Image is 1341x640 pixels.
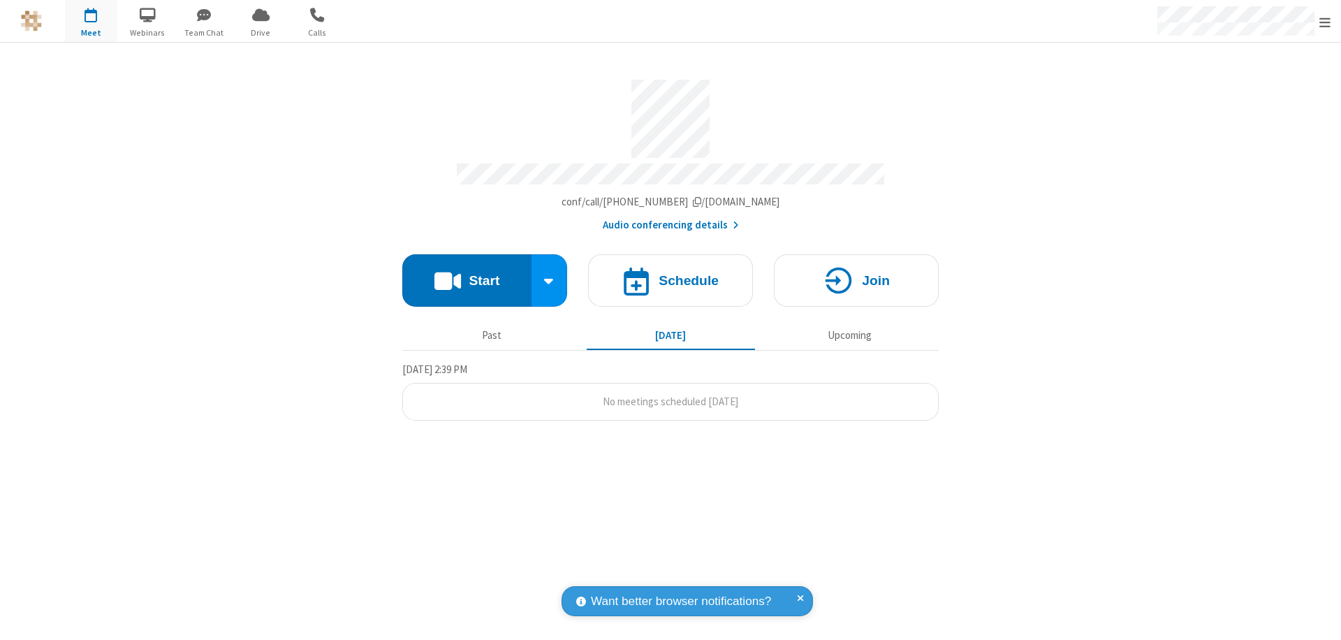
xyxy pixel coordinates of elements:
[532,254,568,307] div: Start conference options
[402,361,939,421] section: Today's Meetings
[235,27,287,39] span: Drive
[402,69,939,233] section: Account details
[402,363,467,376] span: [DATE] 2:39 PM
[21,10,42,31] img: QA Selenium DO NOT DELETE OR CHANGE
[765,322,934,349] button: Upcoming
[562,195,780,208] span: Copy my meeting room link
[402,254,532,307] button: Start
[291,27,344,39] span: Calls
[408,322,576,349] button: Past
[774,254,939,307] button: Join
[603,217,739,233] button: Audio conferencing details
[587,322,755,349] button: [DATE]
[603,395,738,408] span: No meetings scheduled [DATE]
[591,592,771,611] span: Want better browser notifications?
[122,27,174,39] span: Webinars
[65,27,117,39] span: Meet
[659,274,719,287] h4: Schedule
[469,274,499,287] h4: Start
[178,27,230,39] span: Team Chat
[862,274,890,287] h4: Join
[588,254,753,307] button: Schedule
[562,194,780,210] button: Copy my meeting room linkCopy my meeting room link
